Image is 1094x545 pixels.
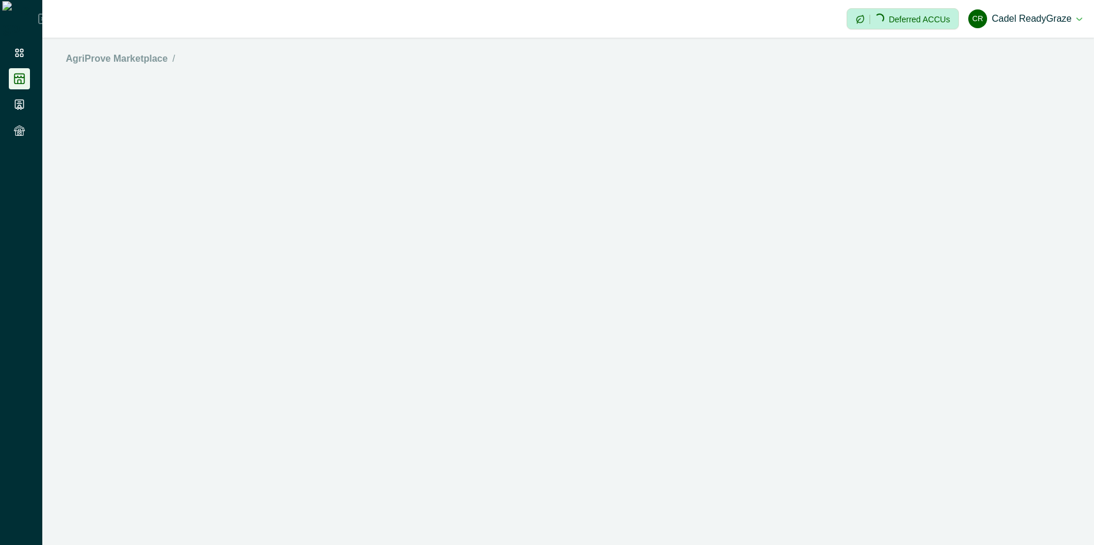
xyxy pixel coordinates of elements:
p: Deferred ACCUs [889,15,950,24]
img: Logo [2,1,38,36]
span: / [172,52,174,66]
nav: breadcrumb [66,52,1070,66]
button: Cadel ReadyGrazeCadel ReadyGraze [968,5,1082,33]
a: AgriProve Marketplace [66,52,167,66]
